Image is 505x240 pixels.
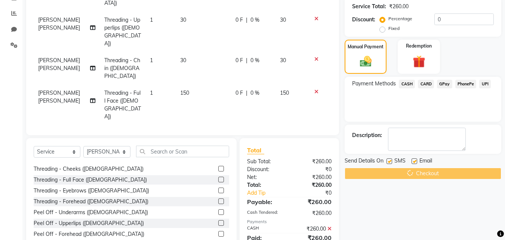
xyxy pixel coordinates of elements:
span: CARD [418,80,434,88]
span: 1 [150,57,153,64]
div: Payments [247,219,332,225]
span: 30 [280,57,286,64]
img: _cash.svg [356,55,375,68]
div: Discount: [241,165,289,173]
span: 1 [150,16,153,23]
div: ₹260.00 [289,209,337,217]
span: | [246,57,247,64]
label: Manual Payment [348,43,384,50]
span: 150 [280,89,289,96]
span: Email [419,157,432,166]
span: 30 [180,57,186,64]
div: Peel Off - Forehead ([DEMOGRAPHIC_DATA]) [34,230,144,238]
div: Peel Off - Upperlips ([DEMOGRAPHIC_DATA]) [34,219,144,227]
span: [PERSON_NAME] [PERSON_NAME] [38,16,80,31]
div: Service Total: [352,3,386,10]
div: ₹0 [289,165,337,173]
span: PhonePe [455,80,477,88]
span: 150 [180,89,189,96]
span: 1 [150,89,153,96]
div: Payable: [241,197,289,206]
span: | [246,16,247,24]
label: Redemption [406,43,432,49]
span: Send Details On [345,157,384,166]
span: Threading - Chin ([DEMOGRAPHIC_DATA]) [104,57,140,79]
div: Net: [241,173,289,181]
span: [PERSON_NAME] [PERSON_NAME] [38,57,80,72]
span: 0 F [235,89,243,97]
div: ₹260.00 [289,173,337,181]
label: Percentage [388,15,412,22]
div: CASH [241,225,289,233]
input: Search or Scan [136,146,229,157]
div: Threading - Cheeks ([DEMOGRAPHIC_DATA]) [34,165,144,173]
div: Description: [352,131,382,139]
div: ₹260.00 [289,197,337,206]
div: Total: [241,181,289,189]
span: Threading - Upperlips ([DEMOGRAPHIC_DATA]) [104,16,141,47]
span: | [246,89,247,97]
div: Threading - Full Face ([DEMOGRAPHIC_DATA]) [34,176,147,184]
div: ₹260.00 [289,181,337,189]
div: Cash Tendered: [241,209,289,217]
span: 0 % [250,16,259,24]
div: Threading - Forehead ([DEMOGRAPHIC_DATA]) [34,198,148,206]
div: ₹260.00 [389,3,409,10]
span: 0 F [235,57,243,64]
a: Add Tip [241,189,297,197]
img: _gift.svg [409,54,429,69]
div: Threading - Eyebrows ([DEMOGRAPHIC_DATA]) [34,187,149,195]
span: UPI [479,80,491,88]
span: Total [247,146,264,154]
span: 30 [180,16,186,23]
span: [PERSON_NAME] [PERSON_NAME] [38,89,80,104]
span: 0 % [250,89,259,97]
span: Payment Methods [352,80,396,88]
span: 0 % [250,57,259,64]
div: Peel Off - Underarms ([DEMOGRAPHIC_DATA]) [34,209,148,216]
span: 0 F [235,16,243,24]
div: Discount: [352,16,375,24]
label: Fixed [388,25,400,32]
div: Sub Total: [241,158,289,165]
span: 30 [280,16,286,23]
span: CASH [399,80,415,88]
span: SMS [394,157,406,166]
span: Threading - Full Face ([DEMOGRAPHIC_DATA]) [104,89,141,120]
div: ₹0 [298,189,338,197]
div: ₹260.00 [289,225,337,233]
span: GPay [437,80,452,88]
div: ₹260.00 [289,158,337,165]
